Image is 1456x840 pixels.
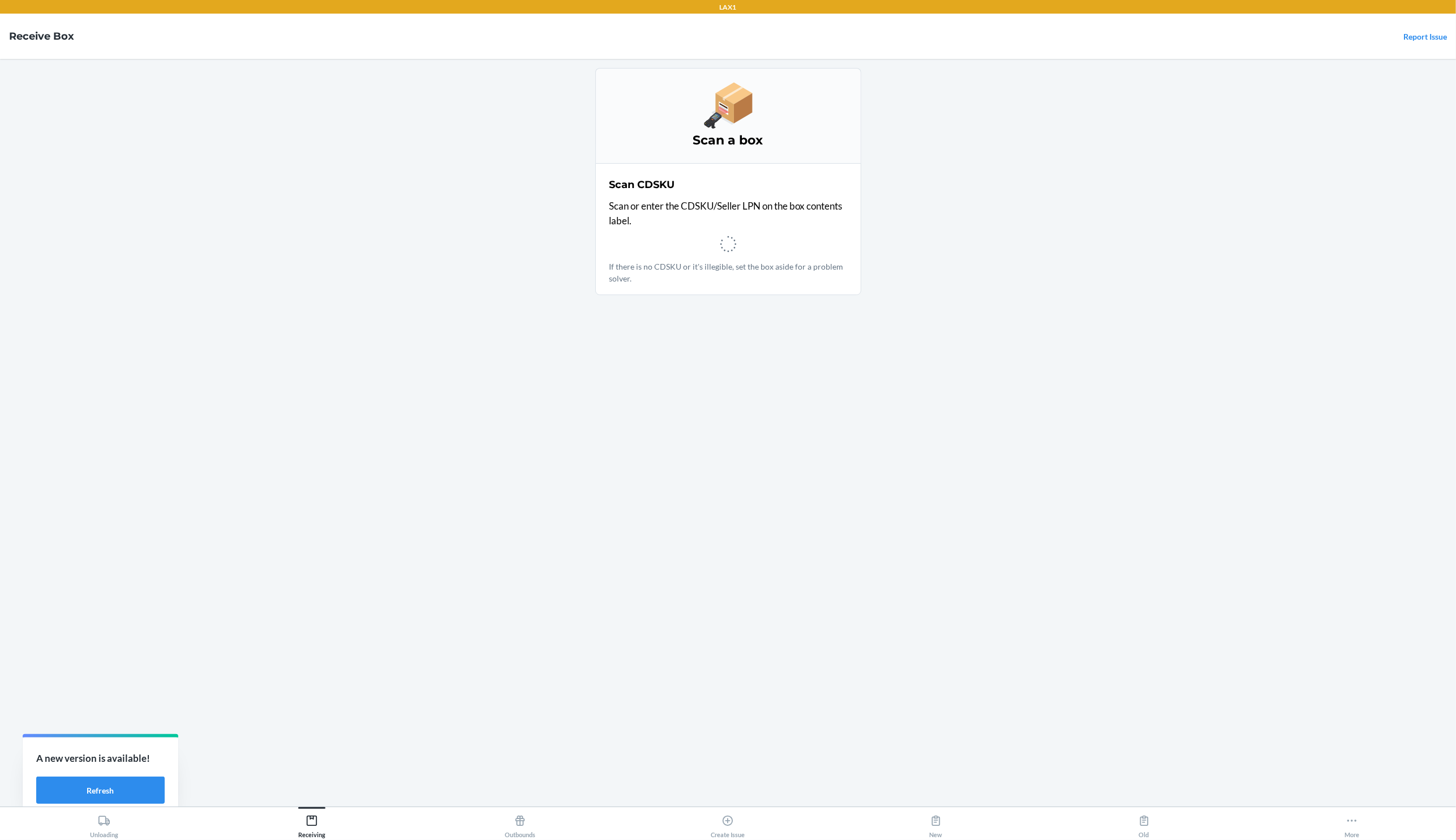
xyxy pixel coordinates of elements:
[609,131,847,150] h3: Scan a box
[1345,810,1359,838] div: More
[930,810,943,838] div: New
[298,810,325,838] div: Receiving
[720,2,737,12] p: LAX1
[624,807,832,838] button: Create Issue
[208,807,416,838] button: Receiving
[1403,32,1447,41] a: Report Issue
[711,810,745,838] div: Create Issue
[609,199,847,228] p: Scan or enter the CDSKU/Seller LPN on the box contents label.
[9,29,74,44] h4: Receive Box
[1248,807,1456,838] button: More
[1138,810,1150,838] div: Old
[1040,807,1248,838] button: Old
[609,177,675,192] h2: Scan CDSKU
[416,807,624,838] button: Outbounds
[90,810,118,838] div: Unloading
[832,807,1040,838] button: New
[36,777,165,804] button: Refresh
[36,751,165,766] p: A new version is available!
[505,810,535,838] div: Outbounds
[609,261,847,284] p: If there is no CDSKU or it's illegible, set the box aside for a problem solver.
